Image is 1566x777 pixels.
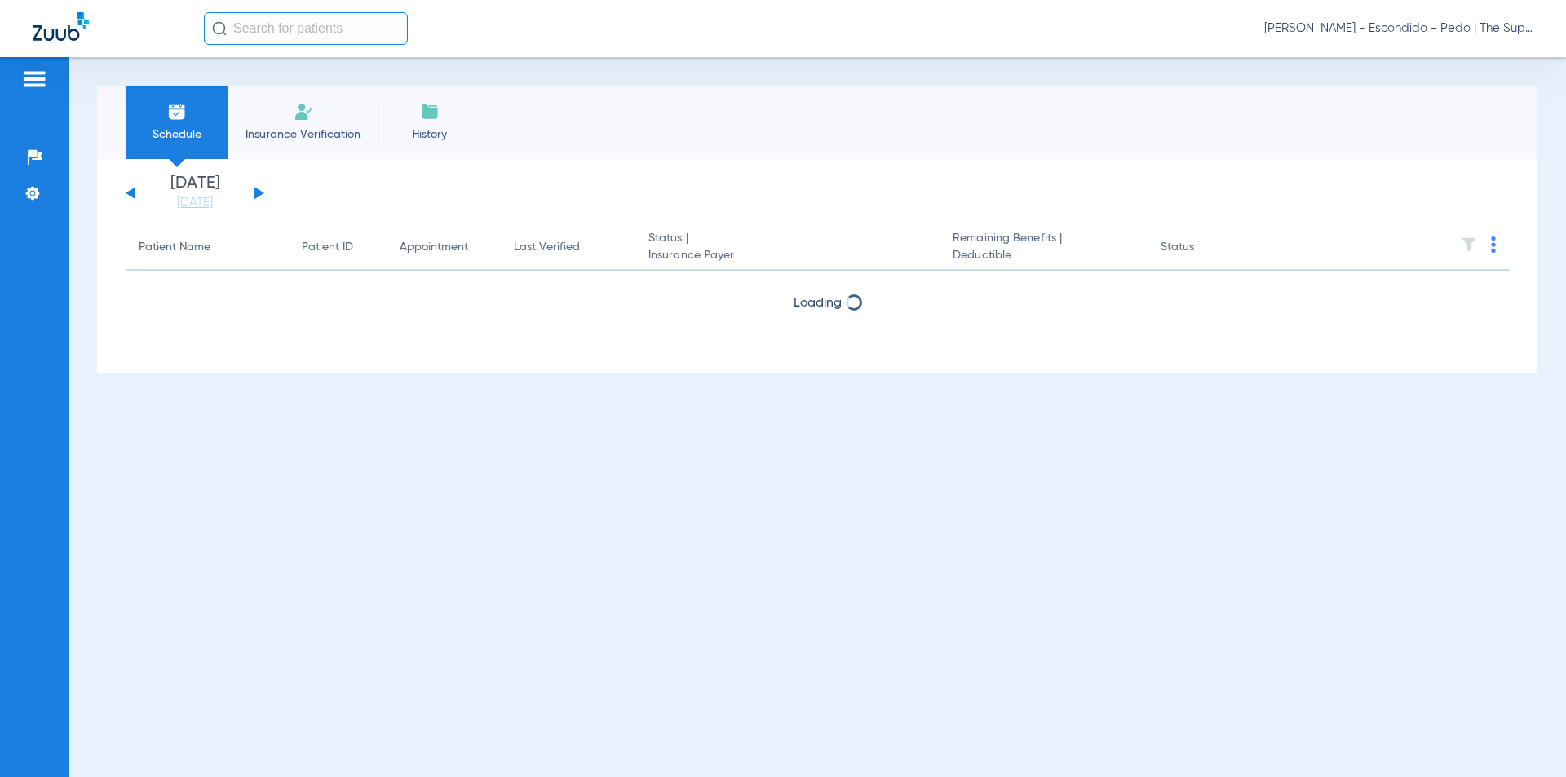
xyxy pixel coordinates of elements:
[294,102,313,121] img: Manual Insurance Verification
[1491,236,1496,253] img: group-dot-blue.svg
[1461,236,1477,253] img: filter.svg
[146,195,244,211] a: [DATE]
[21,69,47,89] img: hamburger-icon
[635,225,940,271] th: Status |
[212,21,227,36] img: Search Icon
[400,239,468,256] div: Appointment
[420,102,440,121] img: History
[138,126,215,143] span: Schedule
[794,297,842,310] span: Loading
[794,340,842,353] span: Loading
[167,102,187,121] img: Schedule
[146,175,244,211] li: [DATE]
[391,126,468,143] span: History
[514,239,580,256] div: Last Verified
[400,239,488,256] div: Appointment
[302,239,374,256] div: Patient ID
[953,247,1134,264] span: Deductible
[139,239,210,256] div: Patient Name
[240,126,366,143] span: Insurance Verification
[139,239,276,256] div: Patient Name
[514,239,622,256] div: Last Verified
[1148,225,1258,271] th: Status
[648,247,927,264] span: Insurance Payer
[1264,20,1533,37] span: [PERSON_NAME] - Escondido - Pedo | The Super Dentists
[940,225,1147,271] th: Remaining Benefits |
[33,12,89,41] img: Zuub Logo
[204,12,408,45] input: Search for patients
[302,239,353,256] div: Patient ID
